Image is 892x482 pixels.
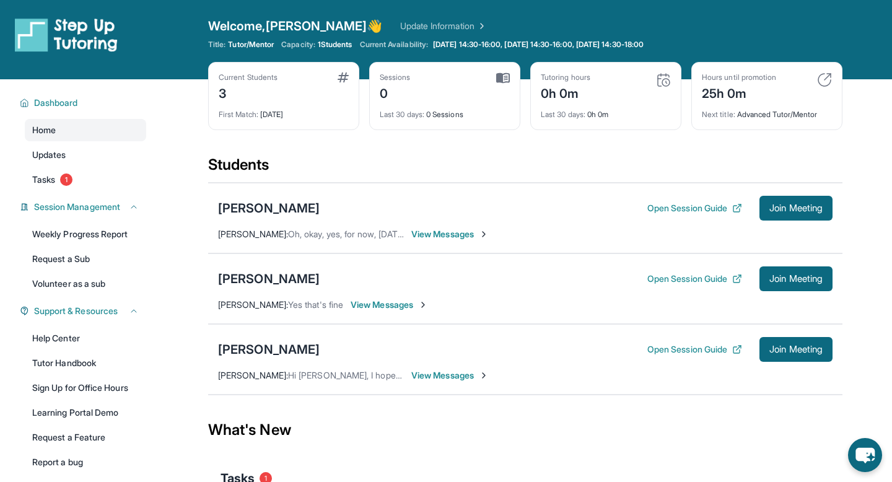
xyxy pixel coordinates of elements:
span: Home [32,124,56,136]
button: Session Management [29,201,139,213]
div: 0h 0m [541,82,590,102]
img: card [817,72,832,87]
a: Update Information [400,20,487,32]
img: Chevron-Right [479,370,489,380]
span: Dashboard [34,97,78,109]
span: First Match : [219,110,258,119]
div: [PERSON_NAME] [218,341,320,358]
button: Join Meeting [759,196,833,221]
button: Join Meeting [759,266,833,291]
img: card [656,72,671,87]
a: Updates [25,144,146,166]
span: Last 30 days : [541,110,585,119]
span: [PERSON_NAME] : [218,229,288,239]
img: Chevron-Right [479,229,489,239]
img: logo [15,17,118,52]
button: Open Session Guide [647,202,742,214]
button: Open Session Guide [647,273,742,285]
div: Tutoring hours [541,72,590,82]
button: Open Session Guide [647,343,742,356]
div: Current Students [219,72,278,82]
span: Tutor/Mentor [228,40,274,50]
span: View Messages [411,228,489,240]
a: Report a bug [25,451,146,473]
div: 3 [219,82,278,102]
span: Join Meeting [769,204,823,212]
a: Home [25,119,146,141]
div: [PERSON_NAME] [218,270,320,287]
span: Join Meeting [769,275,823,283]
button: chat-button [848,438,882,472]
span: View Messages [411,369,489,382]
a: Request a Feature [25,426,146,449]
div: 25h 0m [702,82,776,102]
button: Support & Resources [29,305,139,317]
a: Volunteer as a sub [25,273,146,295]
span: [PERSON_NAME] : [218,299,288,310]
img: Chevron-Right [418,300,428,310]
span: Support & Resources [34,305,118,317]
div: Students [208,155,842,182]
span: Join Meeting [769,346,823,353]
span: Last 30 days : [380,110,424,119]
span: Current Availability: [360,40,428,50]
div: [PERSON_NAME] [218,199,320,217]
a: Sign Up for Office Hours [25,377,146,399]
img: card [338,72,349,82]
div: 0 Sessions [380,102,510,120]
div: Advanced Tutor/Mentor [702,102,832,120]
div: [DATE] [219,102,349,120]
button: Dashboard [29,97,139,109]
span: Tasks [32,173,55,186]
span: 1 Students [318,40,352,50]
span: [PERSON_NAME] : [218,370,288,380]
a: Tasks1 [25,169,146,191]
div: What's New [208,403,842,457]
button: Join Meeting [759,337,833,362]
span: 1 [60,173,72,186]
img: card [496,72,510,84]
span: Welcome, [PERSON_NAME] 👋 [208,17,383,35]
span: Next title : [702,110,735,119]
img: Chevron Right [474,20,487,32]
span: Session Management [34,201,120,213]
a: Request a Sub [25,248,146,270]
a: Tutor Handbook [25,352,146,374]
span: Updates [32,149,66,161]
div: 0h 0m [541,102,671,120]
span: Yes that's fine [288,299,343,310]
span: Capacity: [281,40,315,50]
a: Learning Portal Demo [25,401,146,424]
span: View Messages [351,299,428,311]
div: 0 [380,82,411,102]
a: Weekly Progress Report [25,223,146,245]
span: Title: [208,40,225,50]
div: Hours until promotion [702,72,776,82]
span: [DATE] 14:30-16:00, [DATE] 14:30-16:00, [DATE] 14:30-18:00 [433,40,644,50]
a: [DATE] 14:30-16:00, [DATE] 14:30-16:00, [DATE] 14:30-18:00 [431,40,646,50]
div: Sessions [380,72,411,82]
a: Help Center [25,327,146,349]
